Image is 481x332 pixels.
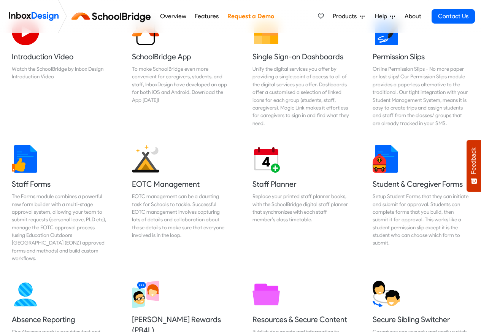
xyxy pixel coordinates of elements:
h5: Staff Planner [252,179,349,189]
div: EOTC management can be a daunting task for Schools to tackle. Successful EOTC management involves... [132,192,229,239]
div: To make SchoolBridge even more convenient for caregivers, students, and staff, InboxDesign have d... [132,65,229,104]
a: Single Sign-on Dashboards Unify the digital services you offer by providing a single point of acc... [246,12,355,133]
div: Setup Student Forms that they can initiate and submit for approval. Students can complete forms t... [373,192,469,247]
img: 2022_01_13_icon_folder.svg [252,281,280,308]
img: 2022_01_13_icon_sibling_switch.svg [373,281,400,308]
img: 2022_03_30_icon_virtual_conferences.svg [132,281,159,308]
h5: Secure Sibling Switcher [373,314,469,325]
span: Help [375,12,390,21]
a: Products [330,9,368,24]
span: Feedback [470,148,477,174]
h5: Permission Slips [373,51,469,62]
a: Overview [158,9,188,24]
h5: Staff Forms [12,179,108,189]
span: Products [333,12,360,21]
a: Student & Caregiver Forms Setup Student Forms that they can initiate and submit for approval. Stu... [367,139,475,268]
div: Watch the SchoolBridge by Inbox Design Introduction Video [12,65,108,81]
img: 2022_01_13_icon_absence.svg [12,281,39,308]
div: Replace your printed staff planner books, with the SchoolBridge digital staff planner that synchr... [252,192,349,224]
a: Permission Slips Online Permission Slips - No more paper or lost slips! ​Our Permission Slips mod... [367,12,475,133]
a: Contact Us [432,9,475,24]
a: EOTC Management EOTC management can be a daunting task for Schools to tackle. Successful EOTC man... [126,139,235,268]
h5: Introduction Video [12,51,108,62]
a: SchoolBridge App To make SchoolBridge even more convenient for caregivers, students, and staff, I... [126,12,235,133]
div: Online Permission Slips - No more paper or lost slips! ​Our Permission Slips module provides a pa... [373,65,469,127]
a: Features [193,9,221,24]
h5: EOTC Management [132,179,229,189]
a: Staff Planner Replace your printed staff planner books, with the SchoolBridge digital staff plann... [246,139,355,268]
h5: Single Sign-on Dashboards [252,51,349,62]
a: Help [372,9,398,24]
h5: Student & Caregiver Forms [373,179,469,189]
a: About [402,9,423,24]
h5: SchoolBridge App [132,51,229,62]
img: 2022_01_17_icon_daily_planner.svg [252,145,280,173]
img: 2022_01_25_icon_eonz.svg [132,145,159,173]
a: Staff Forms The Forms module combines a powerful new form builder with a multi-stage approval sys... [6,139,114,268]
img: schoolbridge logo [70,7,156,25]
img: 2022_01_13_icon_thumbsup.svg [12,145,39,173]
div: Unify the digital services you offer by providing a single point of access to all of the digital ... [252,65,349,127]
img: 2022_01_13_icon_student_form.svg [373,145,400,173]
a: Introduction Video Watch the SchoolBridge by Inbox Design Introduction Video [6,12,114,133]
a: Request a Demo [225,9,276,24]
h5: Resources & Secure Content [252,314,349,325]
h5: Absence Reporting [12,314,108,325]
div: The Forms module combines a powerful new form builder with a multi-stage approval system, allowin... [12,192,108,262]
button: Feedback - Show survey [467,140,481,192]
